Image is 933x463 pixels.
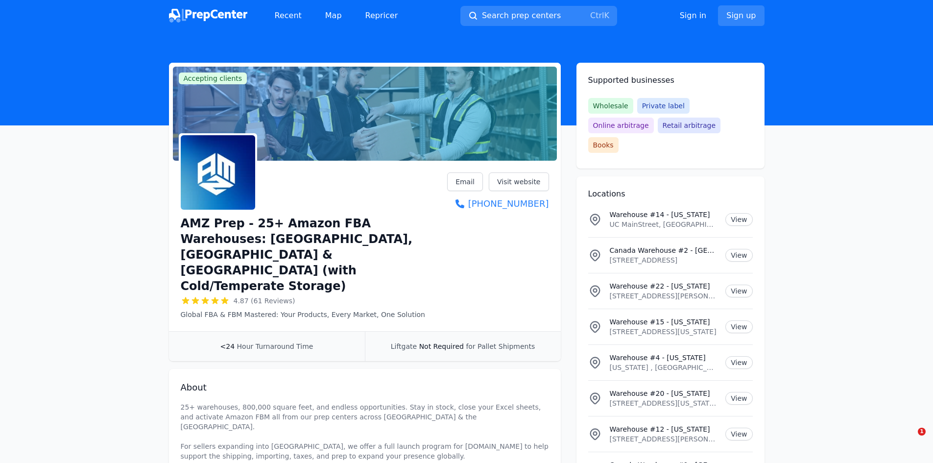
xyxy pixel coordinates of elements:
a: Email [447,172,483,191]
p: [STREET_ADDRESS][US_STATE][US_STATE] [610,398,718,408]
span: 4.87 (61 Reviews) [234,296,295,306]
a: Sign up [718,5,764,26]
a: [PHONE_NUMBER] [447,197,549,211]
h2: Locations [588,188,753,200]
a: View [725,249,752,262]
span: Wholesale [588,98,633,114]
h2: Supported businesses [588,74,753,86]
a: View [725,320,752,333]
p: [STREET_ADDRESS][PERSON_NAME][US_STATE] [610,434,718,444]
a: Visit website [489,172,549,191]
a: Repricer [358,6,406,25]
span: Hour Turnaround Time [237,342,313,350]
a: View [725,285,752,297]
iframe: Intercom live chat [898,428,921,451]
a: Sign in [680,10,707,22]
span: Books [588,137,619,153]
p: Canada Warehouse #2 - [GEOGRAPHIC_DATA] [610,245,718,255]
p: [STREET_ADDRESS][PERSON_NAME][US_STATE] [610,291,718,301]
p: UC MainStreet, [GEOGRAPHIC_DATA], [GEOGRAPHIC_DATA], [US_STATE][GEOGRAPHIC_DATA], [GEOGRAPHIC_DATA] [610,219,718,229]
span: Online arbitrage [588,118,654,133]
a: View [725,356,752,369]
a: Map [317,6,350,25]
p: Warehouse #14 - [US_STATE] [610,210,718,219]
kbd: Ctrl [590,11,604,20]
a: View [725,213,752,226]
p: Warehouse #20 - [US_STATE] [610,389,718,398]
p: Warehouse #15 - [US_STATE] [610,317,718,327]
span: Liftgate [391,342,417,350]
span: Search prep centers [482,10,561,22]
p: [US_STATE] , [GEOGRAPHIC_DATA] [610,363,718,372]
kbd: K [604,11,609,20]
p: Warehouse #4 - [US_STATE] [610,353,718,363]
a: View [725,392,752,405]
p: Warehouse #22 - [US_STATE] [610,281,718,291]
span: <24 [220,342,235,350]
p: Warehouse #12 - [US_STATE] [610,424,718,434]
span: Accepting clients [179,73,247,84]
span: Retail arbitrage [658,118,720,133]
h2: About [181,381,549,394]
img: PrepCenter [169,9,247,23]
h1: AMZ Prep - 25+ Amazon FBA Warehouses: [GEOGRAPHIC_DATA], [GEOGRAPHIC_DATA] & [GEOGRAPHIC_DATA] (w... [181,216,448,294]
a: View [725,428,752,440]
p: Global FBA & FBM Mastered: Your Products, Every Market, One Solution [181,310,448,319]
a: Recent [267,6,310,25]
span: for Pallet Shipments [466,342,535,350]
span: Not Required [419,342,464,350]
span: Private label [637,98,690,114]
span: 1 [918,428,926,436]
p: [STREET_ADDRESS][US_STATE] [610,327,718,337]
p: [STREET_ADDRESS] [610,255,718,265]
img: AMZ Prep - 25+ Amazon FBA Warehouses: US, Canada & UK (with Cold/Temperate Storage) [181,135,255,210]
button: Search prep centersCtrlK [460,6,617,26]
